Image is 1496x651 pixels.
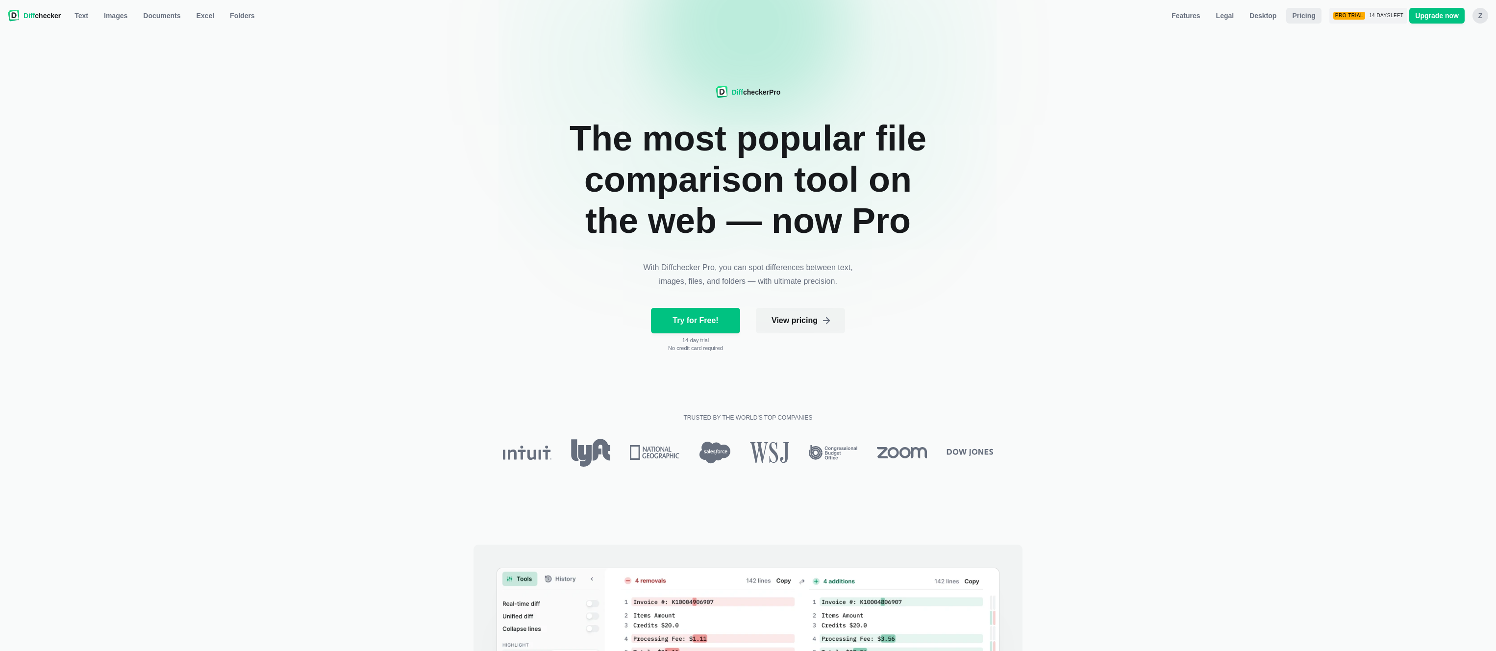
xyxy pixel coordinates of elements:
a: Legal [1210,8,1240,24]
button: Z [1472,8,1488,24]
img: Diffchecker logo [8,10,20,22]
span: Text [73,11,90,21]
a: Features [1166,8,1206,24]
span: Features [1170,11,1202,21]
a: View pricing [756,308,845,333]
span: Pricing [1290,11,1317,21]
h2: Trusted by the world's top companies [683,414,812,422]
span: View pricing [770,316,820,325]
p: With Diffchecker Pro, you can spot differences between text, images, files, and folders — with ul... [634,261,862,288]
a: Documents [137,8,186,24]
div: checker [732,87,781,97]
span: Try for Free! [671,316,720,325]
span: Legal [1214,11,1236,21]
span: Pro [769,88,780,96]
a: Text [69,8,94,24]
div: Pro Trial [1333,12,1365,20]
span: Diff [732,88,743,96]
span: Upgrade now [1413,11,1461,21]
span: 14 days left [1369,13,1403,19]
a: Pricing [1286,8,1321,24]
span: Images [102,11,129,21]
img: Diffchecker logo [716,86,728,98]
p: No credit card required [668,345,723,351]
a: Excel [191,8,221,24]
span: Desktop [1247,11,1278,21]
button: Folders [224,8,261,24]
span: Folders [228,11,257,21]
a: Try for Free! [651,308,740,333]
p: 14 -day trial [668,337,723,343]
h1: The most popular file comparison tool on the web — now Pro [567,118,929,241]
span: Diff [24,12,35,20]
a: Images [98,8,133,24]
span: Excel [195,11,217,21]
a: Diffchecker [8,8,61,24]
span: Documents [141,11,182,21]
span: checker [24,11,61,21]
a: Upgrade now [1409,8,1465,24]
a: Desktop [1244,8,1282,24]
